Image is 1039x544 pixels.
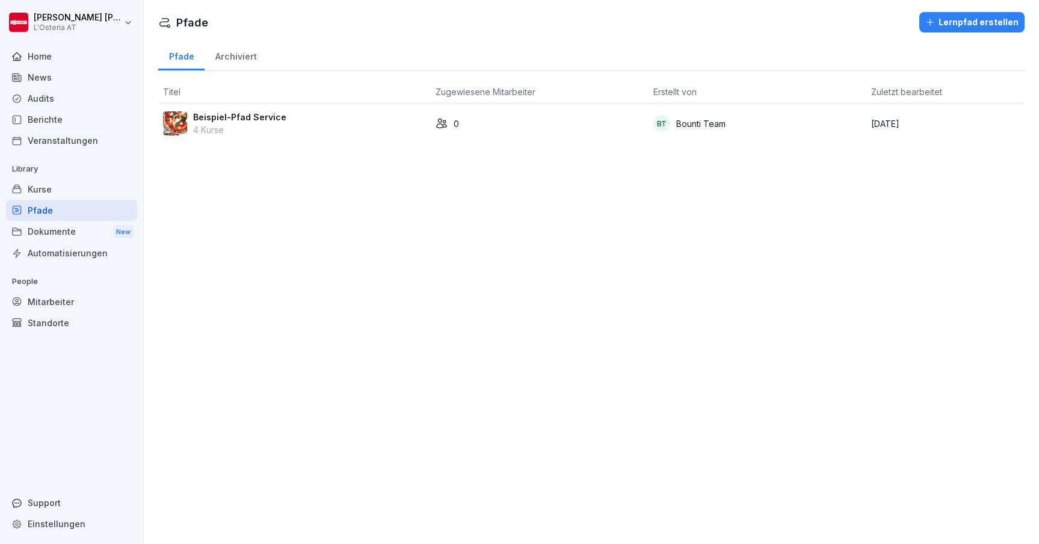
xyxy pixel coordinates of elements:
[6,221,137,243] div: Dokumente
[113,225,134,239] div: New
[163,111,187,135] img: pp73zeomnt2y594iqmptwhn3.png
[34,23,122,32] p: L'Osteria AT
[676,117,726,130] p: Bounti Team
[34,13,122,23] p: [PERSON_NAME] [PERSON_NAME]
[6,221,137,243] a: DokumenteNew
[436,87,535,97] span: Zugewiesene Mitarbeiter
[6,492,137,513] div: Support
[6,291,137,312] a: Mitarbeiter
[871,117,1020,130] p: [DATE]
[6,109,137,130] a: Berichte
[6,513,137,534] a: Einstellungen
[925,16,1019,29] div: Lernpfad erstellen
[6,159,137,179] p: Library
[163,87,180,97] span: Titel
[6,179,137,200] a: Kurse
[653,115,670,132] div: BT
[6,46,137,67] a: Home
[193,111,286,123] p: Beispiel-Pfad Service
[454,117,459,130] p: 0
[6,67,137,88] a: News
[193,123,286,136] p: 4 Kurse
[919,12,1025,32] button: Lernpfad erstellen
[6,243,137,264] a: Automatisierungen
[158,40,205,70] a: Pfade
[205,40,267,70] a: Archiviert
[6,130,137,151] a: Veranstaltungen
[6,272,137,291] p: People
[6,200,137,221] a: Pfade
[6,88,137,109] a: Audits
[871,87,942,97] span: Zuletzt bearbeitet
[653,87,697,97] span: Erstellt von
[6,312,137,333] a: Standorte
[176,14,208,31] h1: Pfade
